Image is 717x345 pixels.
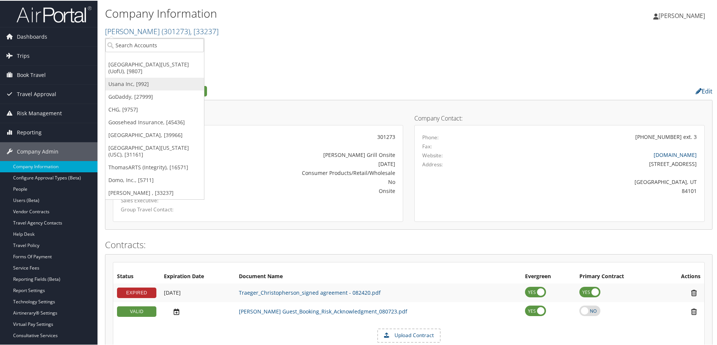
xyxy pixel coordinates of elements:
[105,90,204,102] a: GoDaddy, [27999]
[105,173,204,186] a: Domo, Inc., [5711]
[164,288,181,295] span: [DATE]
[660,269,704,283] th: Actions
[576,269,660,283] th: Primary Contract
[422,151,443,158] label: Website:
[105,26,219,36] a: [PERSON_NAME]
[654,151,697,158] a: [DOMAIN_NAME]
[105,84,506,96] h2: Company Profile:
[216,132,395,140] div: 301273
[422,133,439,140] label: Phone:
[164,289,231,295] div: Add/Edit Date
[687,307,700,315] i: Remove Contract
[17,46,30,65] span: Trips
[422,142,432,149] label: Fax:
[494,186,697,194] div: 84101
[105,57,204,77] a: [GEOGRAPHIC_DATA][US_STATE] (UofU), [9807]
[17,65,46,84] span: Book Travel
[653,4,712,26] a: [PERSON_NAME]
[105,186,204,199] a: [PERSON_NAME] , [33237]
[105,38,204,51] input: Search Accounts
[117,306,156,316] div: VALID
[216,168,395,176] div: Consumer Products/Retail/Wholesale
[17,122,42,141] span: Reporting
[105,141,204,160] a: [GEOGRAPHIC_DATA][US_STATE] (USC), [31161]
[378,328,440,341] label: Upload Contract
[17,103,62,122] span: Risk Management
[696,86,712,95] a: Edit
[113,114,403,121] h4: Account Details:
[216,177,395,185] div: No
[239,307,407,314] a: [PERSON_NAME] Guest_Booking_Risk_Acknowledgment_080723.pdf
[105,102,204,115] a: CHG, [9757]
[105,5,510,21] h1: Company Information
[216,159,395,167] div: [DATE]
[414,114,705,121] h4: Company Contact:
[658,11,705,19] span: [PERSON_NAME]
[190,26,219,36] span: , [ 33237 ]
[162,26,190,36] span: ( 301273 )
[521,269,576,283] th: Evergreen
[239,288,381,295] a: Traeger_Christopherson_signed agreement - 082420.pdf
[164,307,231,315] div: Add/Edit Date
[494,159,697,167] div: [STREET_ADDRESS]
[494,177,697,185] div: [GEOGRAPHIC_DATA], UT
[17,142,58,160] span: Company Admin
[105,160,204,173] a: ThomasARTS (Integrity), [16571]
[687,288,700,296] i: Remove Contract
[17,27,47,45] span: Dashboards
[105,77,204,90] a: Usana Inc, [992]
[121,205,205,212] label: Group Travel Contact:
[235,269,521,283] th: Document Name
[113,269,160,283] th: Status
[105,238,712,250] h2: Contracts:
[105,128,204,141] a: [GEOGRAPHIC_DATA], [39966]
[216,186,395,194] div: Onsite
[105,115,204,128] a: Goosehead Insurance, [45436]
[422,160,443,167] label: Address:
[160,269,235,283] th: Expiration Date
[121,196,205,203] label: Sales Executive:
[16,5,91,23] img: airportal-logo.png
[635,132,697,140] div: [PHONE_NUMBER] ext. 3
[17,84,56,103] span: Travel Approval
[216,150,395,158] div: [PERSON_NAME] Grill Onsite
[117,287,156,297] div: EXPIRED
